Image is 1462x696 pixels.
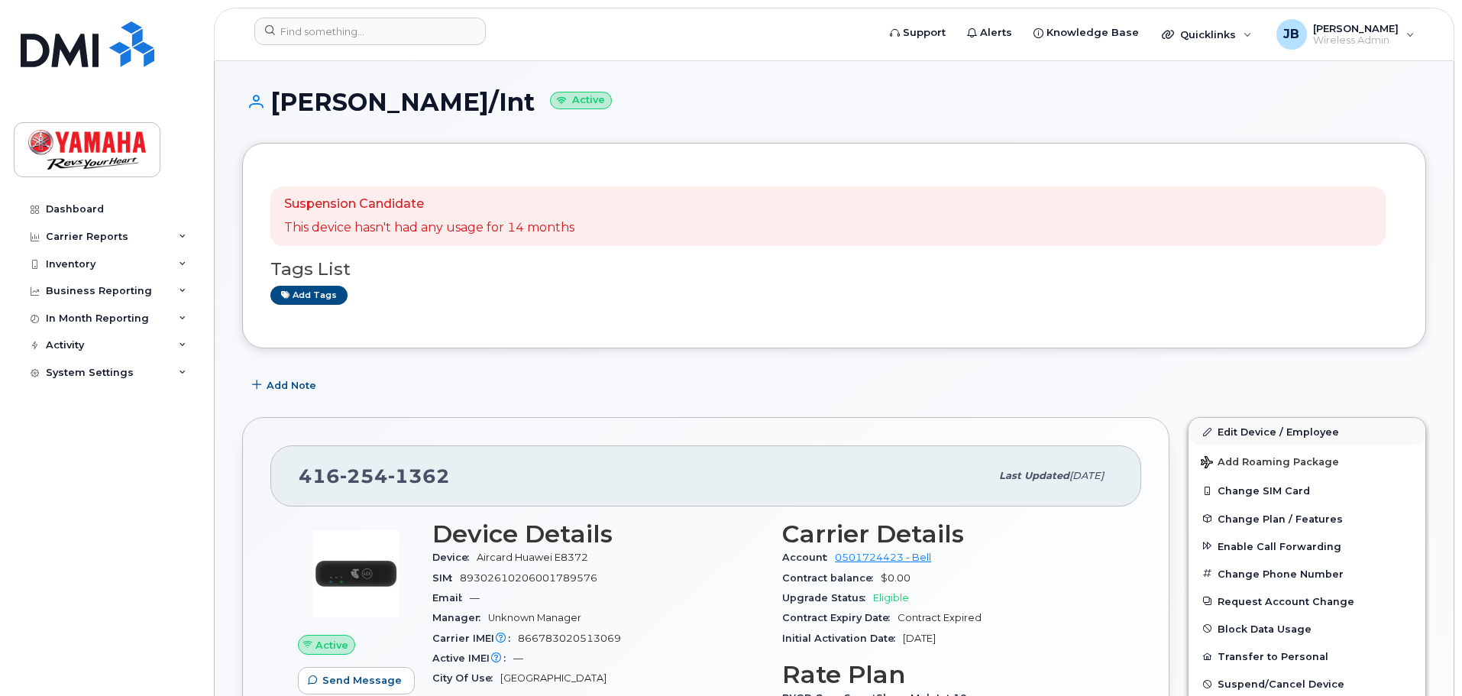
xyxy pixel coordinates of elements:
span: Manager [432,612,488,623]
a: Edit Device / Employee [1189,418,1425,445]
span: Device [432,552,477,563]
img: image20231002-3703462-1gru5af.jpeg [310,528,402,620]
span: SIM [432,572,460,584]
span: 1362 [388,465,450,487]
button: Add Roaming Package [1189,445,1425,477]
button: Block Data Usage [1189,615,1425,643]
button: Add Note [242,371,329,399]
span: Upgrade Status [782,592,873,604]
span: [GEOGRAPHIC_DATA] [500,672,606,684]
span: Email [432,592,470,604]
span: Contract Expired [898,612,982,623]
h3: Tags List [270,260,1398,279]
span: Last updated [999,470,1069,481]
span: Enable Call Forwarding [1218,540,1341,552]
span: Unknown Manager [488,612,581,623]
span: Account [782,552,835,563]
h3: Carrier Details [782,520,1114,548]
button: Enable Call Forwarding [1189,533,1425,560]
button: Send Message [298,667,415,694]
span: Carrier IMEI [432,633,518,644]
h1: [PERSON_NAME]/Int [242,89,1426,115]
span: Active [315,638,348,652]
h3: Rate Plan [782,661,1114,688]
span: [DATE] [903,633,936,644]
span: Add Roaming Package [1201,456,1339,471]
span: Contract balance [782,572,881,584]
span: Add Note [267,378,316,393]
span: 89302610206001789576 [460,572,597,584]
button: Change Phone Number [1189,560,1425,588]
span: 866783020513069 [518,633,621,644]
span: — [470,592,480,604]
span: Eligible [873,592,909,604]
span: 416 [299,465,450,487]
button: Change Plan / Features [1189,505,1425,533]
button: Change SIM Card [1189,477,1425,504]
span: Contract Expiry Date [782,612,898,623]
span: Send Message [322,673,402,688]
a: Add tags [270,286,348,305]
span: [DATE] [1069,470,1104,481]
span: $0.00 [881,572,911,584]
a: 0501724423 - Bell [835,552,931,563]
span: Aircard Huawei E8372 [477,552,588,563]
span: Initial Activation Date [782,633,903,644]
button: Transfer to Personal [1189,643,1425,670]
p: Suspension Candidate [284,196,574,213]
span: — [513,652,523,664]
span: 254 [340,465,388,487]
span: Suspend/Cancel Device [1218,678,1344,690]
h3: Device Details [432,520,764,548]
span: Active IMEI [432,652,513,664]
p: This device hasn't had any usage for 14 months [284,219,574,237]
small: Active [550,92,612,109]
span: City Of Use [432,672,500,684]
button: Request Account Change [1189,588,1425,615]
span: Change Plan / Features [1218,513,1343,524]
